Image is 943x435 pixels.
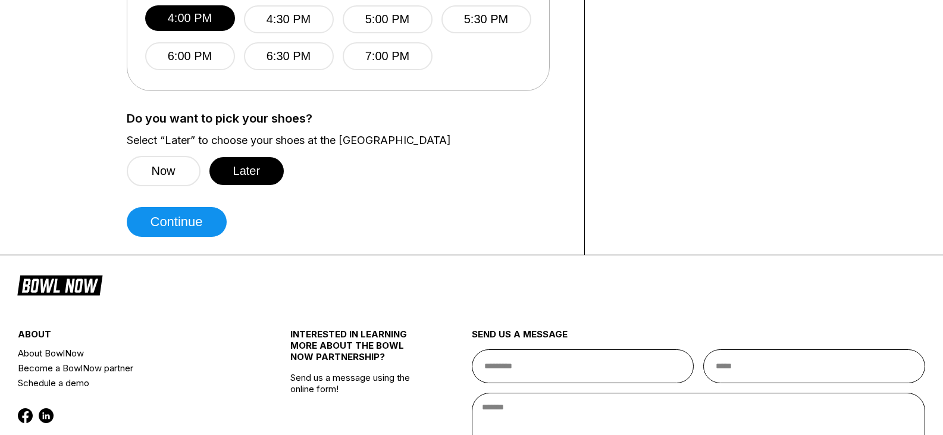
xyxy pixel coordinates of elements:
button: Later [209,157,284,185]
a: Become a BowlNow partner [18,361,245,375]
button: Continue [127,207,227,237]
div: about [18,328,245,346]
div: send us a message [472,328,926,349]
button: 6:00 PM [145,42,235,70]
button: 4:00 PM [145,5,235,31]
button: 7:00 PM [343,42,433,70]
div: INTERESTED IN LEARNING MORE ABOUT THE BOWL NOW PARTNERSHIP? [290,328,427,372]
button: 5:00 PM [343,5,433,33]
a: About BowlNow [18,346,245,361]
button: 6:30 PM [244,42,334,70]
label: Select “Later” to choose your shoes at the [GEOGRAPHIC_DATA] [127,134,566,147]
button: Now [127,156,200,186]
a: Schedule a demo [18,375,245,390]
button: 5:30 PM [441,5,531,33]
button: 4:30 PM [244,5,334,33]
label: Do you want to pick your shoes? [127,112,566,125]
